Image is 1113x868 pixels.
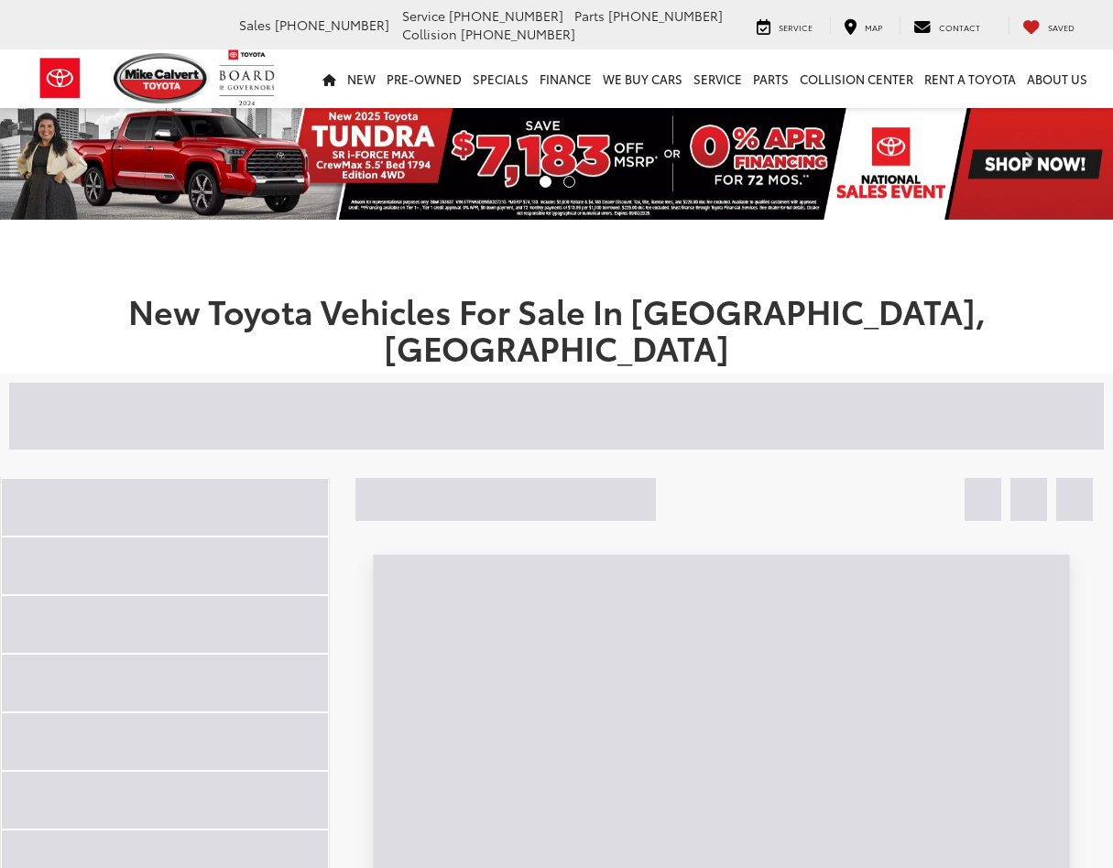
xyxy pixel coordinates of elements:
[26,49,94,108] img: Toyota
[381,49,467,108] a: Pre-Owned
[779,21,813,33] span: Service
[534,49,597,108] a: Finance
[467,49,534,108] a: Specials
[342,49,381,108] a: New
[794,49,919,108] a: Collision Center
[574,6,605,25] span: Parts
[449,6,563,25] span: [PHONE_NUMBER]
[1009,16,1088,35] a: My Saved Vehicles
[597,49,688,108] a: WE BUY CARS
[865,21,882,33] span: Map
[747,49,794,108] a: Parts
[461,25,575,43] span: [PHONE_NUMBER]
[919,49,1021,108] a: Rent a Toyota
[114,53,211,103] img: Mike Calvert Toyota
[688,49,747,108] a: Service
[743,16,826,35] a: Service
[402,25,457,43] span: Collision
[275,16,389,34] span: [PHONE_NUMBER]
[830,16,896,35] a: Map
[608,6,723,25] span: [PHONE_NUMBER]
[402,6,445,25] span: Service
[900,16,994,35] a: Contact
[317,49,342,108] a: Home
[239,16,271,34] span: Sales
[1021,49,1093,108] a: About Us
[1048,21,1075,33] span: Saved
[939,21,980,33] span: Contact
